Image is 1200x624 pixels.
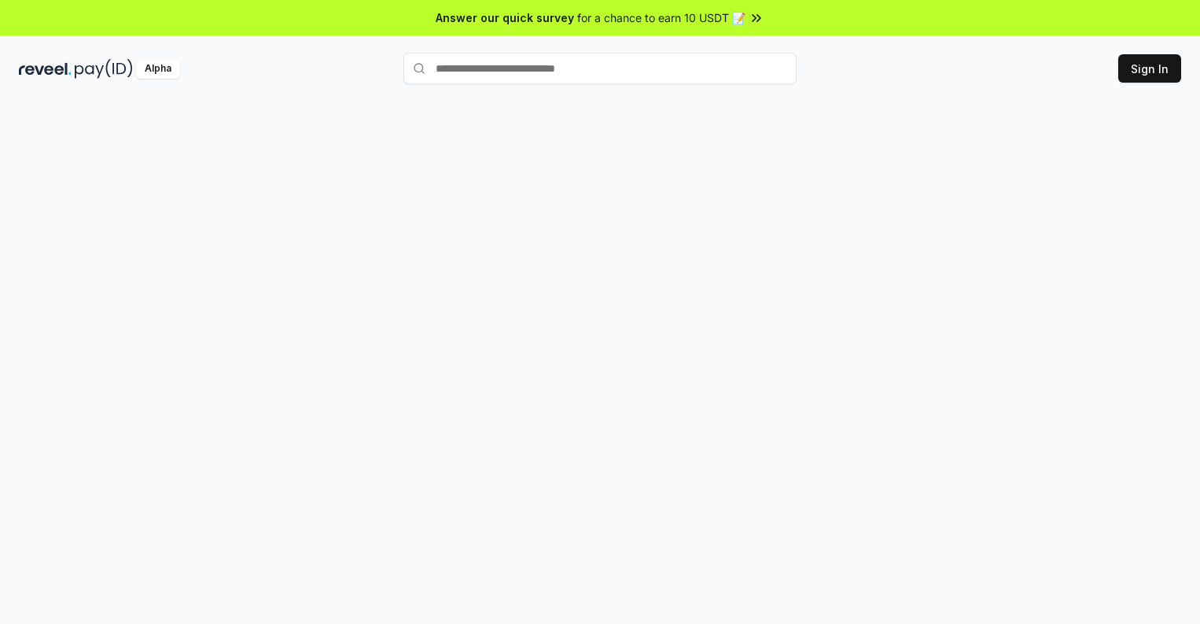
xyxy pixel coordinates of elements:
[19,59,72,79] img: reveel_dark
[75,59,133,79] img: pay_id
[1118,54,1181,83] button: Sign In
[136,59,180,79] div: Alpha
[436,9,574,26] span: Answer our quick survey
[577,9,745,26] span: for a chance to earn 10 USDT 📝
